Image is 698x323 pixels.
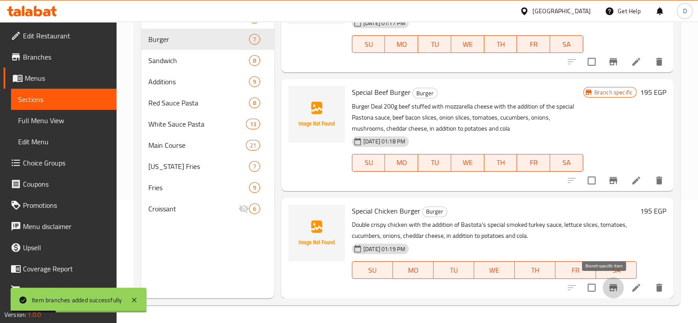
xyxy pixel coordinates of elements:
[521,156,547,169] span: FR
[352,101,583,134] p: Burger Deal 200g beef stuffed with mozzarella cheese with the addition of the special Pastona sau...
[393,261,434,279] button: MO
[515,261,555,279] button: TH
[484,35,517,53] button: TH
[249,35,260,44] span: 7
[352,86,411,99] span: Special Beef Burger
[385,154,418,172] button: MO
[148,76,249,87] span: Additions
[141,177,274,198] div: Fries9
[385,35,418,53] button: MO
[352,219,637,241] p: Double crispy chicken with the addition of Bastota's special smoked turkey sauce, lettuce slices,...
[360,19,409,27] span: [DATE] 01:17 PM
[517,154,550,172] button: FR
[550,154,583,172] button: SA
[360,245,409,253] span: [DATE] 01:19 PM
[4,152,117,173] a: Choice Groups
[356,156,382,169] span: SU
[4,216,117,237] a: Menu disclaimer
[11,110,117,131] a: Full Menu View
[246,141,260,150] span: 21
[640,205,666,217] h6: 195 EGP
[23,179,109,189] span: Coupons
[484,154,517,172] button: TH
[148,55,249,66] span: Sandwich
[517,35,550,53] button: FR
[640,86,666,98] h6: 195 EGP
[148,161,249,172] div: Texas Fries
[246,119,260,129] div: items
[148,182,249,193] span: Fries
[423,207,447,217] span: Burger
[249,184,260,192] span: 9
[141,156,274,177] div: [US_STATE] Fries7
[631,175,641,186] a: Edit menu item
[488,38,514,51] span: TH
[27,309,41,320] span: 1.0.0
[23,30,109,41] span: Edit Restaurant
[4,237,117,258] a: Upsell
[246,120,260,128] span: 13
[455,38,481,51] span: WE
[437,264,471,277] span: TU
[422,156,448,169] span: TU
[418,35,451,53] button: TU
[249,56,260,65] span: 8
[554,38,580,51] span: SA
[25,73,109,83] span: Menus
[649,170,670,191] button: delete
[23,263,109,274] span: Coverage Report
[412,88,438,98] div: Burger
[249,182,260,193] div: items
[478,264,511,277] span: WE
[141,50,274,71] div: Sandwich8
[4,258,117,279] a: Coverage Report
[23,158,109,168] span: Choice Groups
[591,88,636,97] span: Branch specific
[582,53,601,71] span: Select to update
[422,38,448,51] span: TU
[148,203,238,214] span: Croissant
[352,261,393,279] button: SU
[631,56,641,67] a: Edit menu item
[455,156,481,169] span: WE
[148,34,249,45] span: Burger
[559,264,592,277] span: FR
[288,205,345,261] img: Special Chicken Burger
[23,285,109,295] span: Grocery Checklist
[451,154,484,172] button: WE
[141,29,274,50] div: Burger7
[23,52,109,62] span: Branches
[23,221,109,232] span: Menu disclaimer
[603,51,624,72] button: Branch-specific-item
[434,261,474,279] button: TU
[4,279,117,300] a: Grocery Checklist
[603,277,624,298] button: Branch-specific-item
[18,94,109,105] span: Sections
[352,35,385,53] button: SU
[32,295,122,305] div: Item branches added successfully
[246,140,260,150] div: items
[288,86,345,143] img: Special Beef Burger
[451,35,484,53] button: WE
[4,195,117,216] a: Promotions
[582,171,601,190] span: Select to update
[141,71,274,92] div: Additions9
[249,161,260,172] div: items
[249,55,260,66] div: items
[4,68,117,89] a: Menus
[554,156,580,169] span: SA
[4,46,117,68] a: Branches
[352,204,420,218] span: Special Chicken Burger
[148,161,249,172] span: [US_STATE] Fries
[148,119,246,129] span: White Sauce Pasta
[249,203,260,214] div: items
[396,264,430,277] span: MO
[141,198,274,219] div: Croissant6
[521,38,547,51] span: FR
[413,88,437,98] span: Burger
[148,98,249,108] span: Red Sauce Pasta
[474,261,515,279] button: WE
